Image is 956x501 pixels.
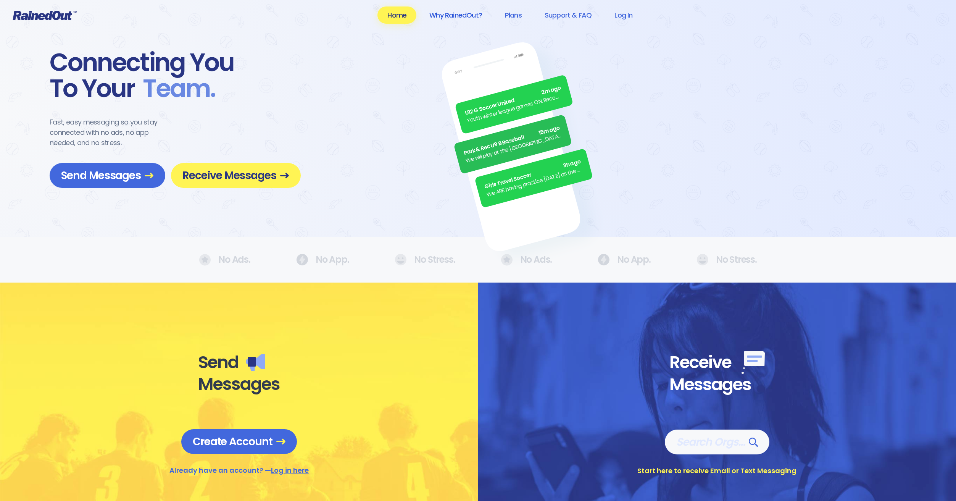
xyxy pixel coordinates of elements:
[484,158,582,191] div: Girls Travel Soccer
[419,6,492,24] a: Why RainedOut?
[742,351,765,374] img: Receive messages
[198,352,280,373] div: Send
[198,373,280,395] div: Messages
[676,435,758,449] span: Search Orgs…
[466,92,564,125] div: Youth winter league games ON. Recommend running shoes/sneakers for players as option for footwear.
[535,6,601,24] a: Support & FAQ
[199,254,250,266] div: No Ads.
[246,354,265,371] img: Send messages
[598,254,609,265] img: No Ads.
[465,131,563,165] div: We will play at the [GEOGRAPHIC_DATA]. Wear white, be at the field by 5pm.
[135,76,215,102] span: Team .
[296,254,349,265] div: No App.
[171,163,301,188] a: Receive Messages
[61,169,154,182] span: Send Messages
[296,254,308,265] img: No Ads.
[50,163,165,188] a: Send Messages
[495,6,532,24] a: Plans
[395,254,406,265] img: No Ads.
[271,465,309,475] a: Log in here
[181,429,297,454] a: Create Account
[665,430,769,454] a: Search Orgs…
[598,254,651,265] div: No App.
[50,50,301,102] div: Connecting You To Your
[463,124,561,157] div: Park & Rec U9 B Baseball
[541,84,562,97] span: 2m ago
[696,254,708,265] img: No Ads.
[696,254,757,265] div: No Stress.
[377,6,416,24] a: Home
[199,254,211,266] img: No Ads.
[501,254,513,266] img: No Ads.
[464,84,562,118] div: U12 G Soccer United
[395,254,455,265] div: No Stress.
[169,465,309,475] div: Already have an account? —
[486,165,584,199] div: We ARE having practice [DATE] as the sun is finally out.
[669,351,765,374] div: Receive
[637,466,796,476] div: Start here to receive Email or Text Messaging
[605,6,642,24] a: Log In
[50,117,172,148] div: Fast, easy messaging so you stay connected with no ads, no app needed, and no stress.
[501,254,552,266] div: No Ads.
[538,124,561,137] span: 15m ago
[669,374,765,395] div: Messages
[182,169,289,182] span: Receive Messages
[193,435,285,448] span: Create Account
[562,158,582,170] span: 3h ago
